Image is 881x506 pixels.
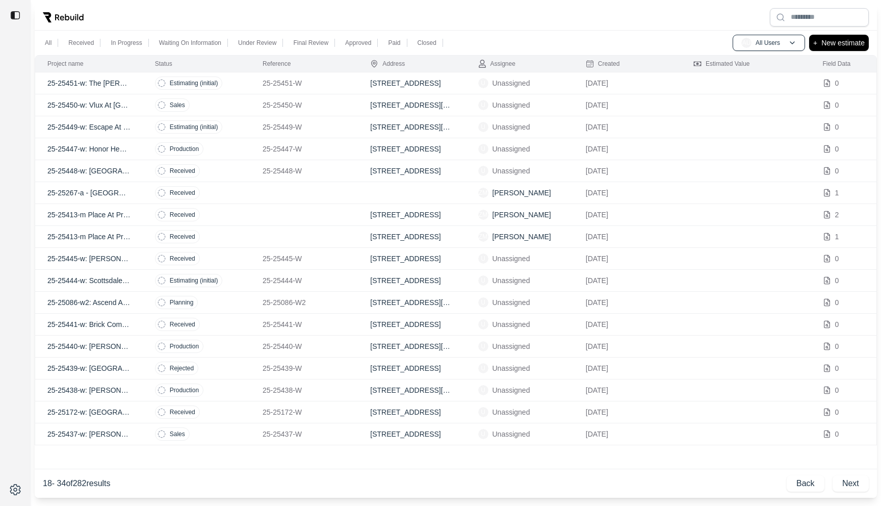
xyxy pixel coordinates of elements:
[358,160,465,182] td: [STREET_ADDRESS]
[47,166,131,176] p: 25-25448-w: [GEOGRAPHIC_DATA]
[835,407,839,417] p: 0
[358,336,465,358] td: [STREET_ADDRESS][PERSON_NAME]
[478,122,488,132] span: U
[47,275,131,286] p: 25-25444-w: Scottsdale Bay Club 112
[493,100,530,110] p: Unassigned
[835,275,839,286] p: 0
[835,210,839,220] p: 2
[47,122,131,132] p: 25-25449-w: Escape At [GEOGRAPHIC_DATA] #5103
[10,10,20,20] img: toggle sidebar
[733,35,805,51] button: AUAll Users
[293,39,328,47] p: Final Review
[586,363,669,373] p: [DATE]
[170,342,199,350] p: Production
[493,78,530,88] p: Unassigned
[263,363,346,373] p: 25-25439-W
[111,39,142,47] p: In Progress
[478,100,488,110] span: U
[47,60,84,68] div: Project name
[47,363,131,373] p: 25-25439-w: [GEOGRAPHIC_DATA]
[170,320,195,328] p: Received
[493,144,530,154] p: Unassigned
[47,341,131,351] p: 25-25440-w: [PERSON_NAME]
[358,248,465,270] td: [STREET_ADDRESS]
[478,297,488,308] span: U
[586,210,669,220] p: [DATE]
[493,210,551,220] p: [PERSON_NAME]
[170,364,194,372] p: Rejected
[493,297,530,308] p: Unassigned
[586,429,669,439] p: [DATE]
[263,78,346,88] p: 25-25451-W
[358,314,465,336] td: [STREET_ADDRESS]
[493,429,530,439] p: Unassigned
[263,144,346,154] p: 25-25447-W
[833,475,869,492] button: Next
[263,341,346,351] p: 25-25440-W
[586,144,669,154] p: [DATE]
[159,39,221,47] p: Waiting On Information
[493,341,530,351] p: Unassigned
[47,297,131,308] p: 25-25086-w2: Ascend At [GEOGRAPHIC_DATA]
[835,363,839,373] p: 0
[47,210,131,220] p: 25-25413-m Place At Presidio Trail - Recon
[43,12,84,22] img: Rebuild
[358,226,465,248] td: [STREET_ADDRESS]
[358,423,465,445] td: [STREET_ADDRESS]
[823,60,851,68] div: Field Data
[586,385,669,395] p: [DATE]
[478,232,488,242] span: ZM
[478,341,488,351] span: U
[263,254,346,264] p: 25-25445-W
[756,39,780,47] p: All Users
[170,145,199,153] p: Production
[493,363,530,373] p: Unassigned
[586,78,669,88] p: [DATE]
[586,297,669,308] p: [DATE]
[358,380,465,401] td: [STREET_ADDRESS][PERSON_NAME]
[358,94,465,116] td: [STREET_ADDRESS][PERSON_NAME]
[586,166,669,176] p: [DATE]
[43,477,111,490] p: 18 - 34 of 282 results
[809,35,869,51] button: +New estimate
[478,188,488,198] span: ZM
[478,254,488,264] span: U
[586,407,669,417] p: [DATE]
[586,275,669,286] p: [DATE]
[493,275,530,286] p: Unassigned
[493,319,530,330] p: Unassigned
[835,188,839,198] p: 1
[478,144,488,154] span: U
[263,319,346,330] p: 25-25441-W
[170,386,199,394] p: Production
[478,385,488,395] span: U
[478,429,488,439] span: U
[693,60,750,68] div: Estimated Value
[358,72,465,94] td: [STREET_ADDRESS]
[586,122,669,132] p: [DATE]
[170,123,218,131] p: Estimating (initial)
[586,188,669,198] p: [DATE]
[358,116,465,138] td: [STREET_ADDRESS][PERSON_NAME]
[478,407,488,417] span: U
[170,430,185,438] p: Sales
[170,255,195,263] p: Received
[478,363,488,373] span: U
[358,270,465,292] td: [STREET_ADDRESS]
[835,429,839,439] p: 0
[263,60,291,68] div: Reference
[47,78,131,88] p: 25-25451-w: The [PERSON_NAME][GEOGRAPHIC_DATA]
[478,275,488,286] span: U
[835,144,839,154] p: 0
[835,297,839,308] p: 0
[263,100,346,110] p: 25-25450-W
[835,100,839,110] p: 0
[835,385,839,395] p: 0
[478,60,515,68] div: Assignee
[493,254,530,264] p: Unassigned
[47,385,131,395] p: 25-25438-w: [PERSON_NAME]
[170,189,195,197] p: Received
[478,78,488,88] span: U
[47,429,131,439] p: 25-25437-w: [PERSON_NAME] Van Den [PERSON_NAME]
[47,319,131,330] p: 25-25441-w: Brick Commons 114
